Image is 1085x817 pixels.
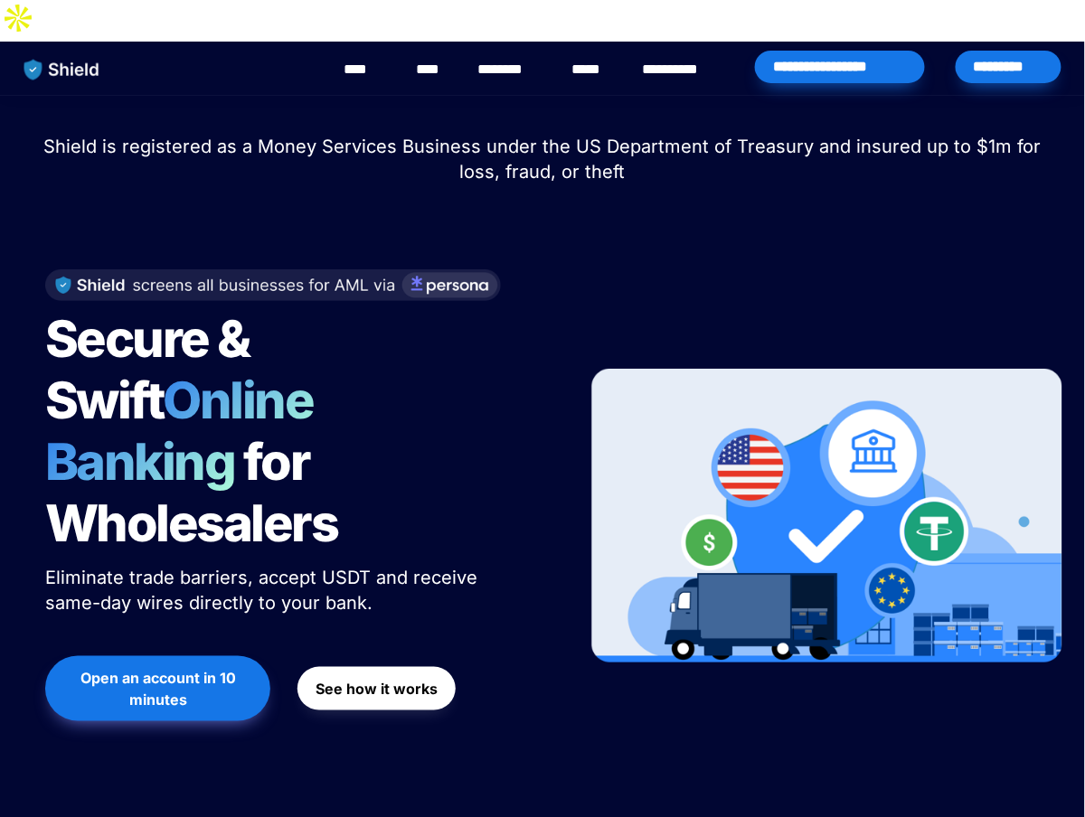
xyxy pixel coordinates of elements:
[45,656,270,721] button: Open an account in 10 minutes
[15,51,108,89] img: website logo
[45,431,338,554] span: for Wholesalers
[80,669,240,709] strong: Open an account in 10 minutes
[45,308,259,431] span: Secure & Swift
[316,680,438,698] strong: See how it works
[45,647,270,730] a: Open an account in 10 minutes
[297,667,456,710] button: See how it works
[44,136,1047,183] span: Shield is registered as a Money Services Business under the US Department of Treasury and insured...
[297,658,456,719] a: See how it works
[45,567,483,614] span: Eliminate trade barriers, accept USDT and receive same-day wires directly to your bank.
[45,370,332,493] span: Online Banking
